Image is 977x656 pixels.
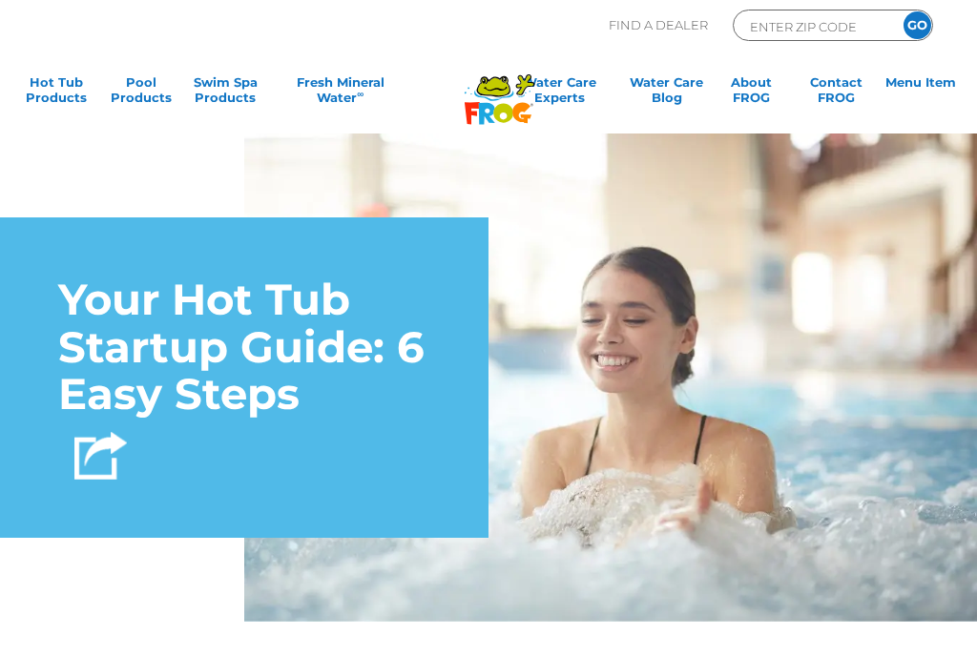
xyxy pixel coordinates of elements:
a: Fresh MineralWater∞ [273,74,408,113]
input: GO [904,11,931,39]
img: Frog Products Logo [454,50,545,125]
a: PoolProducts [104,74,179,113]
h1: Your Hot Tub Startup Guide: 6 Easy Steps [58,276,430,418]
a: Menu Item [883,74,958,113]
sup: ∞ [357,89,364,99]
p: Find A Dealer [609,10,708,41]
a: Hot TubProducts [19,74,94,113]
a: AboutFROG [714,74,789,113]
a: Swim SpaProducts [188,74,263,113]
a: Water CareExperts [499,74,620,113]
a: Water CareBlog [630,74,705,113]
img: Share [74,432,127,480]
a: ContactFROG [799,74,874,113]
